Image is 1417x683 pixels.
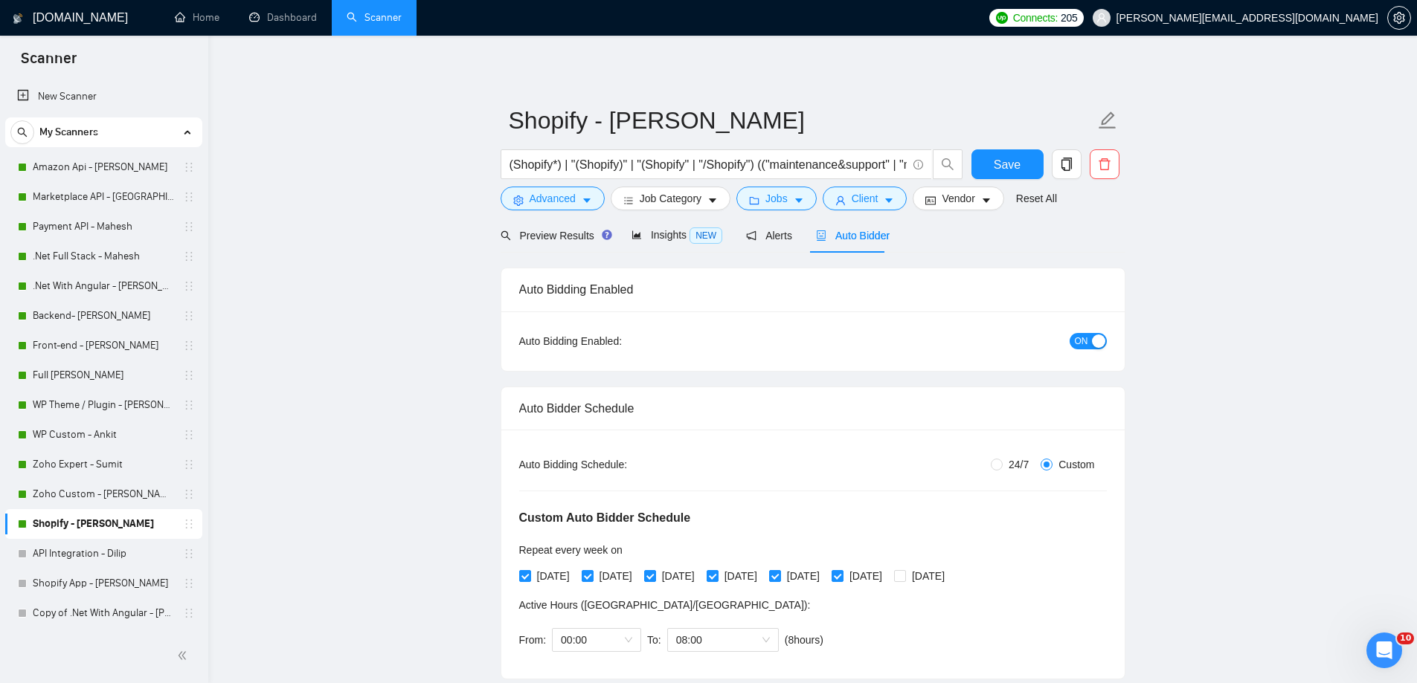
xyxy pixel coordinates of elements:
a: .Net With Angular - [PERSON_NAME] [33,271,174,301]
span: caret-down [707,195,718,206]
span: My Scanners [39,117,98,147]
button: idcardVendorcaret-down [913,187,1003,210]
span: [DATE] [844,568,888,584]
span: caret-down [981,195,992,206]
a: .Net Full Stack - Mahesh [33,242,174,271]
span: delete [1090,158,1119,171]
span: holder [183,399,195,411]
span: 00:00 [561,629,632,651]
a: Full [PERSON_NAME] [33,360,174,390]
span: 10 [1397,632,1414,644]
div: Auto Bidding Schedule: [519,456,715,473]
a: Shopify App - [PERSON_NAME] [33,569,174,598]
span: [DATE] [719,568,763,584]
span: ( 8 hours) [785,634,823,646]
span: notification [746,230,756,241]
a: homeHome [175,11,219,24]
span: [DATE] [906,568,951,584]
a: searchScanner [347,11,402,24]
button: search [10,120,34,144]
img: logo [13,7,23,30]
button: folderJobscaret-down [736,187,817,210]
iframe: Intercom live chat [1366,632,1402,668]
a: dashboardDashboard [249,11,317,24]
a: WP Custom - Ankit [33,420,174,450]
span: holder [183,548,195,560]
span: NEW [690,227,722,244]
button: barsJob Categorycaret-down [611,187,730,210]
span: Vendor [942,190,974,207]
span: 205 [1061,10,1077,26]
button: search [933,149,963,179]
span: 08:00 [676,629,770,651]
li: My Scanners [5,117,202,628]
span: double-left [177,648,192,663]
a: Backend- [PERSON_NAME] [33,301,174,331]
span: Custom [1053,456,1100,473]
input: Search Freelance Jobs... [510,155,907,174]
h5: Custom Auto Bidder Schedule [519,509,691,527]
span: holder [183,221,195,233]
span: holder [183,369,195,381]
button: userClientcaret-down [823,187,907,210]
span: holder [183,518,195,530]
button: setting [1387,6,1411,30]
a: Amazon Api - [PERSON_NAME] [33,152,174,182]
div: Auto Bidding Enabled [519,268,1107,311]
a: Zoho Expert - Sumit [33,450,174,479]
span: copy [1053,158,1081,171]
span: Active Hours ( [GEOGRAPHIC_DATA]/[GEOGRAPHIC_DATA] ): [519,599,811,611]
span: Client [852,190,878,207]
span: Auto Bidder [816,230,890,242]
button: delete [1090,149,1119,179]
span: edit [1098,111,1117,130]
span: Preview Results [501,230,608,242]
span: 24/7 [1003,456,1035,473]
span: Advanced [530,190,576,207]
a: Payment API - Mahesh [33,212,174,242]
div: Auto Bidder Schedule [519,387,1107,430]
span: ON [1075,333,1088,349]
a: Zoho Custom - [PERSON_NAME] [33,479,174,509]
span: holder [183,607,195,619]
span: setting [1388,12,1410,24]
span: search [501,230,511,241]
button: Save [971,149,1044,179]
span: holder [183,340,195,352]
a: WP Theme / Plugin - [PERSON_NAME] [33,390,174,420]
span: holder [183,488,195,500]
span: Connects: [1013,10,1058,26]
span: user [835,195,846,206]
span: holder [183,577,195,589]
a: New Scanner [17,82,190,111]
span: user [1096,13,1107,23]
span: holder [183,280,195,292]
span: Save [994,155,1021,174]
span: search [11,127,33,137]
input: Scanner name... [509,102,1095,139]
span: Insights [632,229,722,241]
img: upwork-logo.png [996,12,1008,24]
span: holder [183,191,195,203]
div: Tooltip anchor [600,228,614,242]
span: Jobs [765,190,788,207]
span: folder [749,195,759,206]
span: [DATE] [531,568,576,584]
span: [DATE] [594,568,638,584]
button: settingAdvancedcaret-down [501,187,605,210]
a: Marketplace API - [GEOGRAPHIC_DATA] [33,182,174,212]
a: API Integration - Dilip [33,539,174,569]
li: New Scanner [5,82,202,111]
span: setting [513,195,524,206]
span: holder [183,161,195,173]
span: [DATE] [781,568,826,584]
a: Front-end - [PERSON_NAME] [33,331,174,360]
span: search [934,158,962,171]
span: holder [183,429,195,441]
span: From: [519,634,547,646]
div: Auto Bidding Enabled: [519,333,715,349]
a: setting [1387,12,1411,24]
span: Repeat every week on [519,544,623,556]
span: holder [183,310,195,322]
span: Alerts [746,230,792,242]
